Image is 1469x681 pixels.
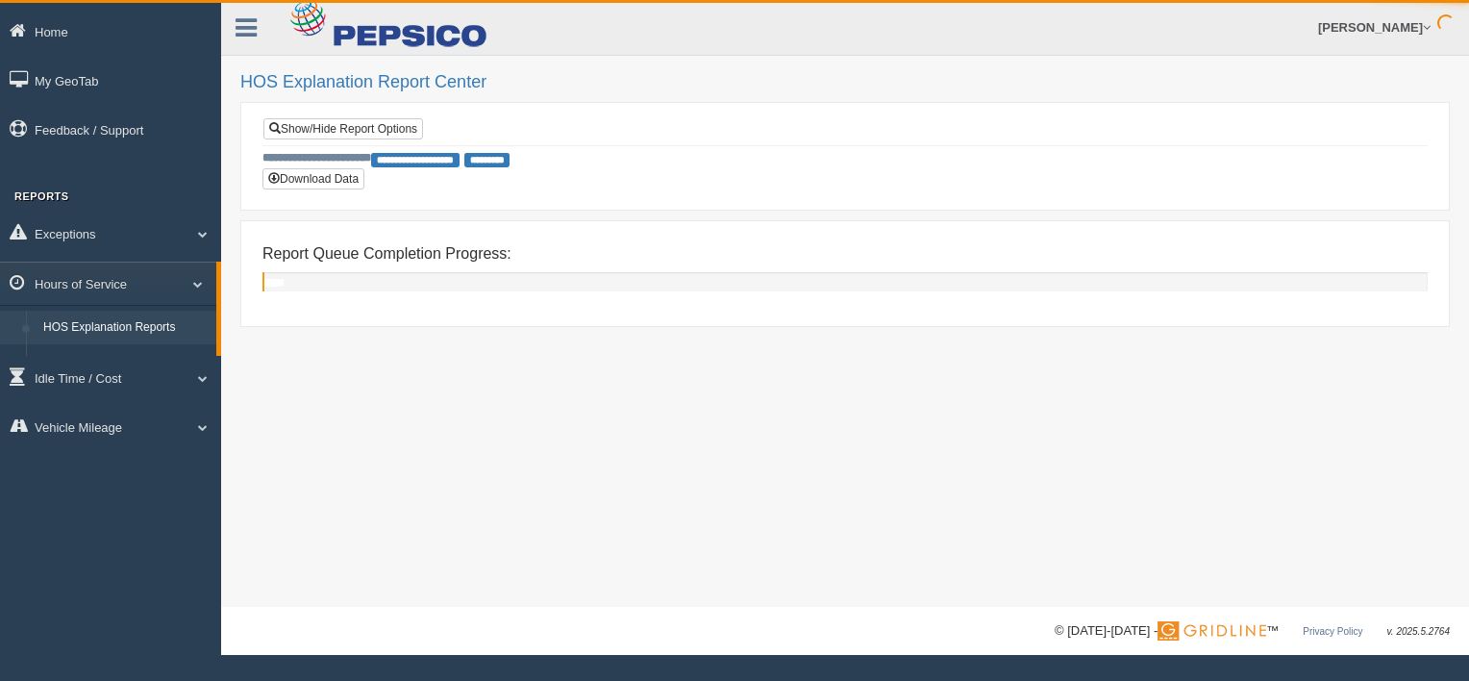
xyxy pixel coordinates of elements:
[262,168,364,189] button: Download Data
[1303,626,1362,637] a: Privacy Policy
[240,73,1450,92] h2: HOS Explanation Report Center
[35,311,216,345] a: HOS Explanation Reports
[263,118,423,139] a: Show/Hide Report Options
[1387,626,1450,637] span: v. 2025.5.2764
[1055,621,1450,642] div: © [DATE]-[DATE] - ™
[35,344,216,379] a: HOS Violation Audit Reports
[262,245,1428,263] h4: Report Queue Completion Progress:
[1158,621,1266,641] img: Gridline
